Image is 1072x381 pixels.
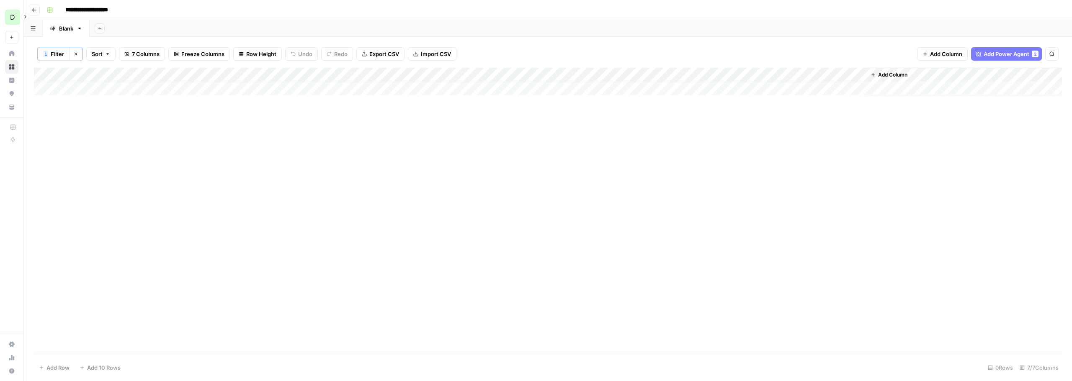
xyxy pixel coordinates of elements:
a: Usage [5,351,18,364]
button: Add 10 Rows [75,361,126,374]
button: 1Filter [38,47,69,61]
button: Freeze Columns [168,47,230,61]
button: Redo [321,47,353,61]
button: Add Column [867,69,911,80]
button: Import CSV [408,47,456,61]
span: Filter [51,50,64,58]
div: 7/7 Columns [1016,361,1062,374]
a: Browse [5,60,18,74]
span: Sort [92,50,103,58]
span: 2 [1034,51,1036,57]
button: Help + Support [5,364,18,378]
a: Blank [43,20,90,37]
button: Add Power Agent2 [971,47,1042,61]
button: Workspace: Digital Elevator [5,7,18,28]
button: Add Row [34,361,75,374]
button: Row Height [233,47,282,61]
button: Export CSV [356,47,405,61]
span: Add 10 Rows [87,363,121,372]
span: Freeze Columns [181,50,224,58]
span: Add Column [878,71,907,79]
a: Insights [5,74,18,87]
button: 7 Columns [119,47,165,61]
span: Add Power Agent [984,50,1029,58]
button: Sort [86,47,116,61]
span: 7 Columns [132,50,160,58]
button: Add Column [917,47,968,61]
span: D [10,12,15,22]
a: Opportunities [5,87,18,100]
span: Import CSV [421,50,451,58]
button: Undo [285,47,318,61]
div: 2 [1032,51,1038,57]
span: Export CSV [369,50,399,58]
span: Redo [334,50,348,58]
div: Blank [59,24,73,33]
span: Row Height [246,50,276,58]
a: Settings [5,338,18,351]
span: Add Row [46,363,70,372]
div: 0 Rows [984,361,1016,374]
a: Home [5,47,18,60]
span: Add Column [930,50,962,58]
span: Undo [298,50,312,58]
a: Your Data [5,100,18,114]
div: 1 [43,51,48,57]
span: 1 [44,51,47,57]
